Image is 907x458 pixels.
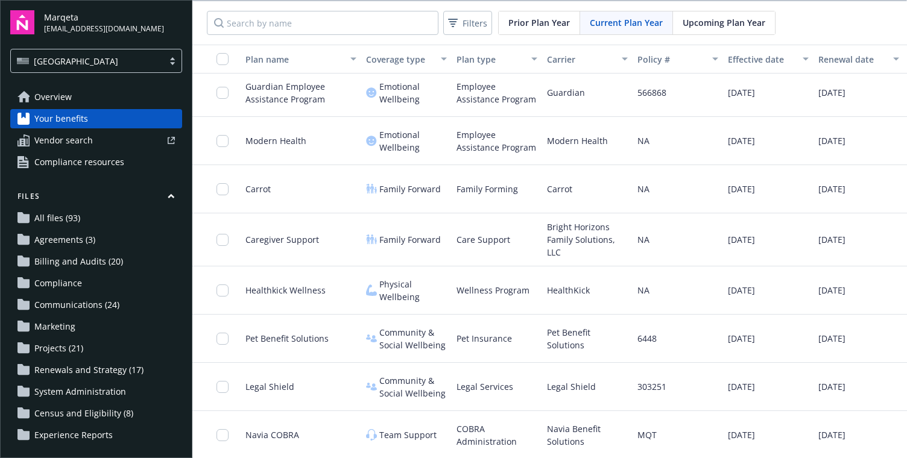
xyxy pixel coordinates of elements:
[10,317,182,336] a: Marketing
[379,278,447,303] span: Physical Wellbeing
[818,428,845,441] span: [DATE]
[818,380,845,393] span: [DATE]
[10,382,182,401] a: System Administration
[637,428,657,441] span: MQT
[10,209,182,228] a: All files (93)
[34,109,88,128] span: Your benefits
[10,360,182,380] a: Renewals and Strategy (17)
[547,134,608,147] span: Modern Health
[245,134,306,147] span: Modern Health
[10,87,182,107] a: Overview
[34,425,113,445] span: Experience Reports
[245,428,299,441] span: Navia COBRA
[814,45,904,74] button: Renewal date
[34,87,72,107] span: Overview
[216,381,229,393] input: Toggle Row Selected
[547,284,590,296] span: HealthKick
[379,233,441,246] span: Family Forward
[44,10,182,34] button: Marqeta[EMAIL_ADDRESS][DOMAIN_NAME]
[34,339,83,358] span: Projects (21)
[728,380,755,393] span: [DATE]
[728,428,755,441] span: [DATE]
[728,233,755,246] span: [DATE]
[10,295,182,315] a: Communications (24)
[457,53,524,66] div: Plan type
[457,284,529,296] span: Wellness Program
[44,11,164,24] span: Marqeta
[10,131,182,150] a: Vendor search
[637,332,657,345] span: 6448
[10,109,182,128] a: Your benefits
[379,326,447,351] span: Community & Social Wellbeing
[34,230,95,249] span: Agreements (3)
[245,53,343,66] div: Plan name
[216,183,229,195] input: Toggle Row Selected
[34,360,144,380] span: Renewals and Strategy (17)
[637,134,649,147] span: NA
[457,128,537,154] span: Employee Assistance Program
[379,374,447,400] span: Community & Social Wellbeing
[10,191,182,206] button: Files
[457,332,512,345] span: Pet Insurance
[216,284,229,296] input: Toggle Row Selected
[245,183,271,195] span: Carrot
[637,86,666,99] span: 566868
[10,425,182,445] a: Experience Reports
[216,333,229,345] input: Toggle Row Selected
[207,11,438,35] input: Search by name
[818,183,845,195] span: [DATE]
[10,252,182,271] a: Billing and Audits (20)
[34,209,80,228] span: All files (93)
[457,422,537,448] span: COBRA Administration
[446,14,490,32] span: Filters
[379,183,441,195] span: Family Forward
[457,80,537,105] span: Employee Assistance Program
[547,380,596,393] span: Legal Shield
[34,55,118,67] span: [GEOGRAPHIC_DATA]
[34,404,133,423] span: Census and Eligibility (8)
[508,16,570,29] span: Prior Plan Year
[457,380,513,393] span: Legal Services
[637,233,649,246] span: NA
[457,233,510,246] span: Care Support
[728,284,755,296] span: [DATE]
[10,230,182,249] a: Agreements (3)
[241,45,361,74] button: Plan name
[10,10,34,34] img: navigator-logo.svg
[723,45,814,74] button: Effective date
[10,152,182,172] a: Compliance resources
[547,53,615,66] div: Carrier
[728,86,755,99] span: [DATE]
[34,295,119,315] span: Communications (24)
[637,284,649,296] span: NA
[361,45,452,74] button: Coverage type
[366,53,434,66] div: Coverage type
[443,11,492,35] button: Filters
[216,53,229,65] input: Select all
[379,80,447,105] span: Emotional Wellbeing
[683,16,765,29] span: Upcoming Plan Year
[463,17,487,30] span: Filters
[818,332,845,345] span: [DATE]
[34,274,82,293] span: Compliance
[728,332,755,345] span: [DATE]
[542,45,633,74] button: Carrier
[34,152,124,172] span: Compliance resources
[547,221,628,259] span: Bright Horizons Family Solutions, LLC
[216,135,229,147] input: Toggle Row Selected
[457,183,518,195] span: Family Forming
[637,380,666,393] span: 303251
[452,45,542,74] button: Plan type
[245,332,329,345] span: Pet Benefit Solutions
[728,134,755,147] span: [DATE]
[818,86,845,99] span: [DATE]
[590,16,663,29] span: Current Plan Year
[728,53,795,66] div: Effective date
[34,382,126,401] span: System Administration
[379,128,447,154] span: Emotional Wellbeing
[637,183,649,195] span: NA
[245,233,319,246] span: Caregiver Support
[728,183,755,195] span: [DATE]
[216,87,229,99] input: Toggle Row Selected
[216,234,229,246] input: Toggle Row Selected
